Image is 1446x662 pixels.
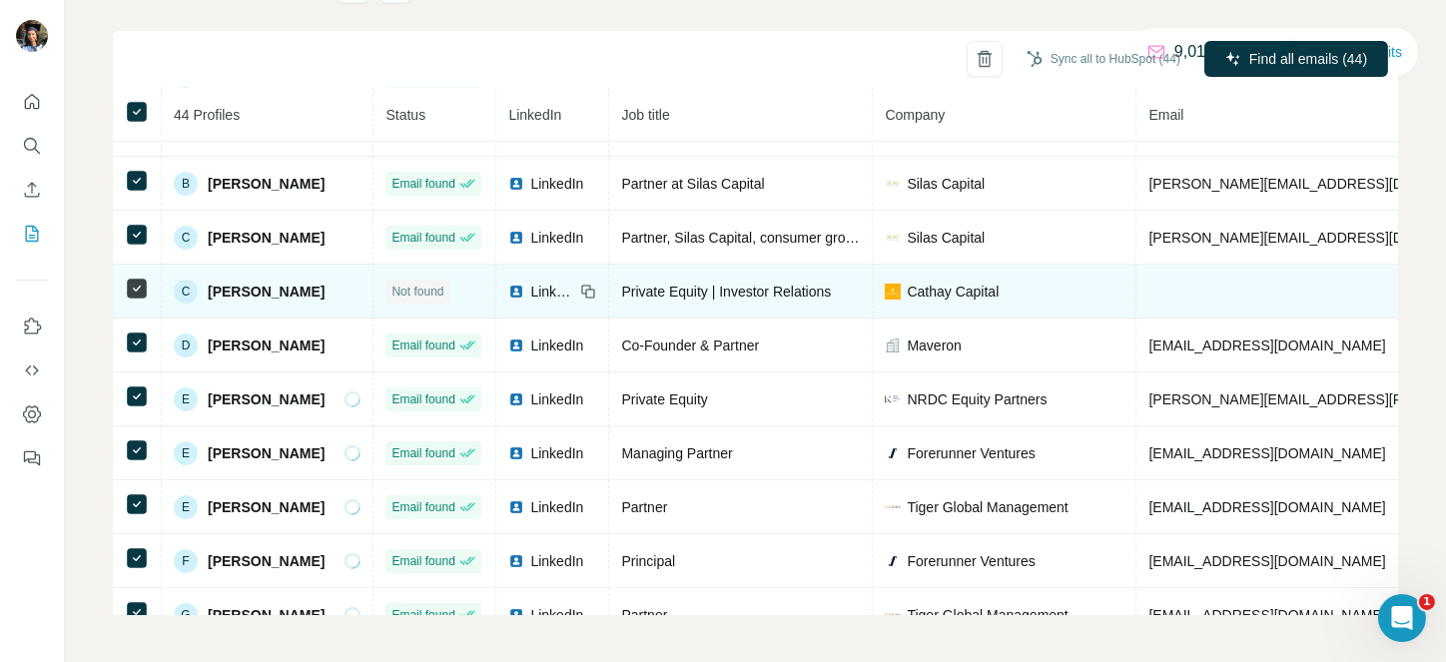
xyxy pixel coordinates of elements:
[885,176,901,192] img: company-logo
[16,172,48,208] button: Enrich CSV
[621,176,764,192] span: Partner at Silas Capital
[621,607,667,623] span: Partner
[885,553,901,569] img: company-logo
[621,107,669,123] span: Job title
[208,605,325,625] span: [PERSON_NAME]
[1249,49,1367,69] span: Find all emails (44)
[1148,499,1385,515] span: [EMAIL_ADDRESS][DOMAIN_NAME]
[530,443,583,463] span: LinkedIn
[174,603,198,627] div: G
[208,443,325,463] span: [PERSON_NAME]
[907,228,985,248] span: Silas Capital
[907,497,1068,517] span: Tiger Global Management
[530,389,583,409] span: LinkedIn
[530,282,574,302] span: LinkedIn
[508,445,524,461] img: LinkedIn logo
[391,283,443,301] span: Not found
[208,282,325,302] span: [PERSON_NAME]
[174,495,198,519] div: E
[1148,107,1183,123] span: Email
[907,389,1047,409] span: NRDC Equity Partners
[1378,594,1426,642] iframe: Intercom live chat
[174,172,198,196] div: B
[391,229,454,247] span: Email found
[174,280,198,304] div: C
[508,553,524,569] img: LinkedIn logo
[16,309,48,344] button: Use Surfe on LinkedIn
[208,497,325,517] span: [PERSON_NAME]
[391,175,454,193] span: Email found
[1148,607,1385,623] span: [EMAIL_ADDRESS][DOMAIN_NAME]
[1148,445,1385,461] span: [EMAIL_ADDRESS][DOMAIN_NAME]
[885,284,901,300] img: company-logo
[508,391,524,407] img: LinkedIn logo
[1148,553,1385,569] span: [EMAIL_ADDRESS][DOMAIN_NAME]
[508,230,524,246] img: LinkedIn logo
[16,128,48,164] button: Search
[1204,41,1388,77] button: Find all emails (44)
[907,605,1068,625] span: Tiger Global Management
[1309,38,1402,66] button: Buy credits
[530,335,583,355] span: LinkedIn
[174,549,198,573] div: F
[530,605,583,625] span: LinkedIn
[16,396,48,432] button: Dashboard
[391,336,454,354] span: Email found
[391,552,454,570] span: Email found
[621,499,667,515] span: Partner
[174,333,198,357] div: D
[1174,40,1214,64] p: 9,011
[885,613,901,615] img: company-logo
[1013,44,1194,74] button: Sync all to HubSpot (44)
[885,230,901,246] img: company-logo
[16,352,48,388] button: Use Surfe API
[16,84,48,120] button: Quick start
[885,395,901,402] img: company-logo
[907,282,999,302] span: Cathay Capital
[907,174,985,194] span: Silas Capital
[885,505,901,507] img: company-logo
[16,216,48,252] button: My lists
[621,337,759,353] span: Co-Founder & Partner
[621,230,1016,246] span: Partner, Silas Capital, consumer growth equity & venture capital
[208,228,325,248] span: [PERSON_NAME]
[208,389,325,409] span: [PERSON_NAME]
[208,335,325,355] span: [PERSON_NAME]
[621,391,707,407] span: Private Equity
[621,553,675,569] span: Principal
[508,337,524,353] img: LinkedIn logo
[174,107,240,123] span: 44 Profiles
[174,441,198,465] div: E
[508,107,561,123] span: LinkedIn
[621,445,732,461] span: Managing Partner
[391,444,454,462] span: Email found
[391,606,454,624] span: Email found
[907,335,961,355] span: Maveron
[885,107,945,123] span: Company
[391,390,454,408] span: Email found
[530,551,583,571] span: LinkedIn
[16,440,48,476] button: Feedback
[16,20,48,52] img: Avatar
[174,226,198,250] div: C
[885,445,901,461] img: company-logo
[907,443,1035,463] span: Forerunner Ventures
[208,174,325,194] span: [PERSON_NAME]
[208,551,325,571] span: [PERSON_NAME]
[530,174,583,194] span: LinkedIn
[1148,337,1385,353] span: [EMAIL_ADDRESS][DOMAIN_NAME]
[621,284,831,300] span: Private Equity | Investor Relations
[385,107,425,123] span: Status
[907,551,1035,571] span: Forerunner Ventures
[1419,594,1435,610] span: 1
[174,387,198,411] div: E
[530,228,583,248] span: LinkedIn
[508,284,524,300] img: LinkedIn logo
[508,176,524,192] img: LinkedIn logo
[508,499,524,515] img: LinkedIn logo
[530,497,583,517] span: LinkedIn
[508,607,524,623] img: LinkedIn logo
[1258,40,1276,64] p: 99
[391,498,454,516] span: Email found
